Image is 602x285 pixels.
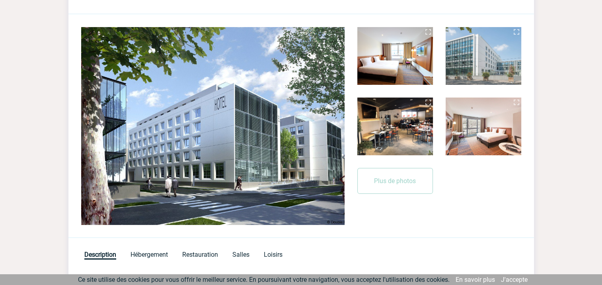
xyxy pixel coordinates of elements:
[131,251,168,258] span: Hébergement
[182,251,218,258] span: Restauration
[232,251,249,258] span: Salles
[264,251,282,258] span: Loisirs
[84,251,116,260] span: Description
[456,276,495,283] a: En savoir plus
[501,276,528,283] a: J'accepte
[357,168,433,194] button: Plus de photos
[78,276,450,283] span: Ce site utilise des cookies pour vous offrir le meilleur service. En poursuivant votre navigation...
